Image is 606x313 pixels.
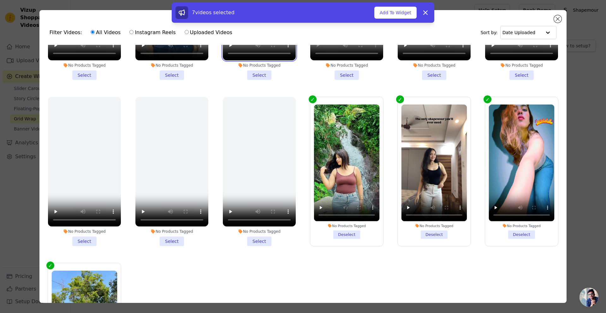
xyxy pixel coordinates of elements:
[481,26,557,39] div: Sort by:
[184,28,233,37] label: Uploaded Videos
[310,63,383,68] div: No Products Tagged
[485,63,558,68] div: No Products Tagged
[223,229,296,234] div: No Products Tagged
[314,223,380,228] div: No Products Tagged
[192,9,235,15] span: 7 videos selected
[374,7,417,19] button: Add To Widget
[579,288,598,307] div: Open chat
[129,28,176,37] label: Instagram Reels
[398,63,471,68] div: No Products Tagged
[48,63,121,68] div: No Products Tagged
[48,229,121,234] div: No Products Tagged
[135,63,208,68] div: No Products Tagged
[135,229,208,234] div: No Products Tagged
[50,25,236,40] div: Filter Videos:
[489,223,555,228] div: No Products Tagged
[401,223,467,228] div: No Products Tagged
[90,28,121,37] label: All Videos
[223,63,296,68] div: No Products Tagged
